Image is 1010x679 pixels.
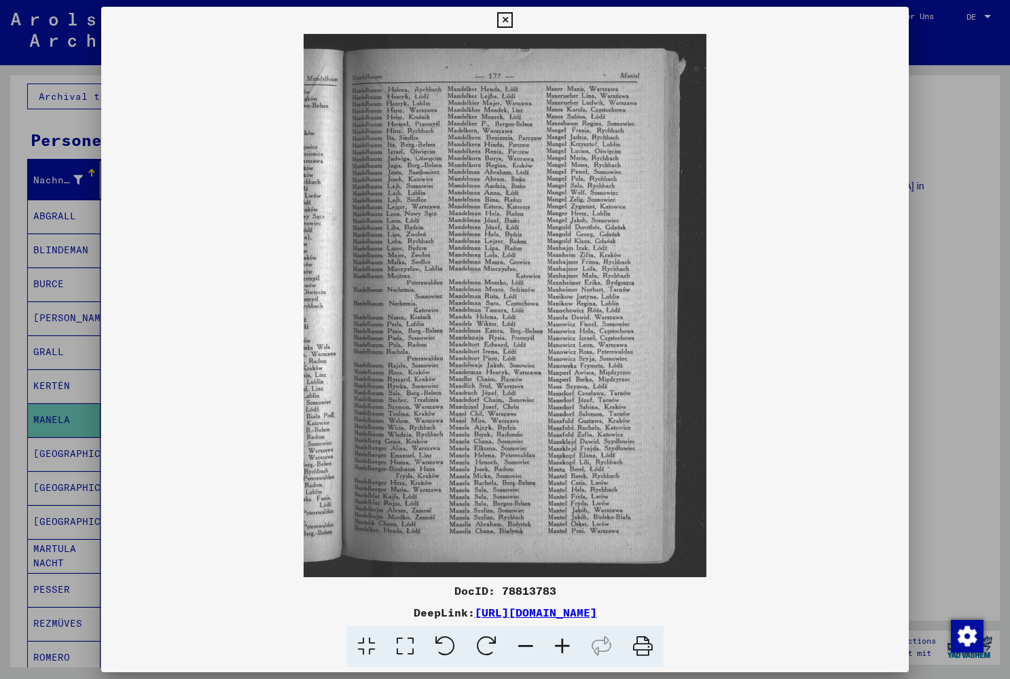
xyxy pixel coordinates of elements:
[101,604,909,621] div: DeepLink:
[475,606,597,619] a: [URL][DOMAIN_NAME]
[101,583,909,599] div: DocID: 78813783
[950,619,983,652] div: Zustimmung ändern
[951,620,984,653] img: Zustimmung ändern
[101,34,909,577] img: 001.jpg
